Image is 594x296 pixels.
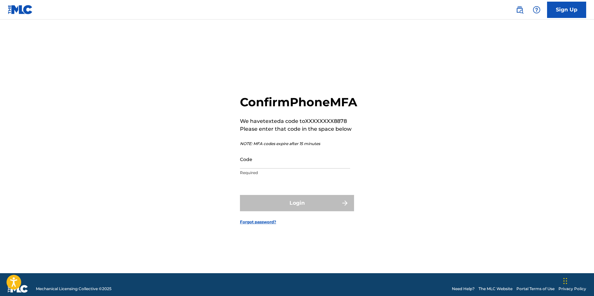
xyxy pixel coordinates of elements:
p: NOTE: MFA codes expire after 15 minutes [240,141,357,147]
p: Required [240,170,350,176]
a: Need Help? [452,286,475,292]
a: Forgot password? [240,219,276,225]
div: Help [530,3,543,16]
span: Mechanical Licensing Collective © 2025 [36,286,111,292]
iframe: Chat Widget [561,265,594,296]
a: The MLC Website [479,286,512,292]
a: Public Search [513,3,526,16]
img: logo [8,285,28,293]
div: Drag [563,271,567,291]
img: help [533,6,541,14]
a: Privacy Policy [558,286,586,292]
p: Please enter that code in the space below [240,125,357,133]
a: Sign Up [547,2,586,18]
img: MLC Logo [8,5,33,14]
img: search [516,6,524,14]
h2: Confirm Phone MFA [240,95,357,110]
a: Portal Terms of Use [516,286,555,292]
p: We have texted a code to XXXXXXXX8878 [240,117,357,125]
